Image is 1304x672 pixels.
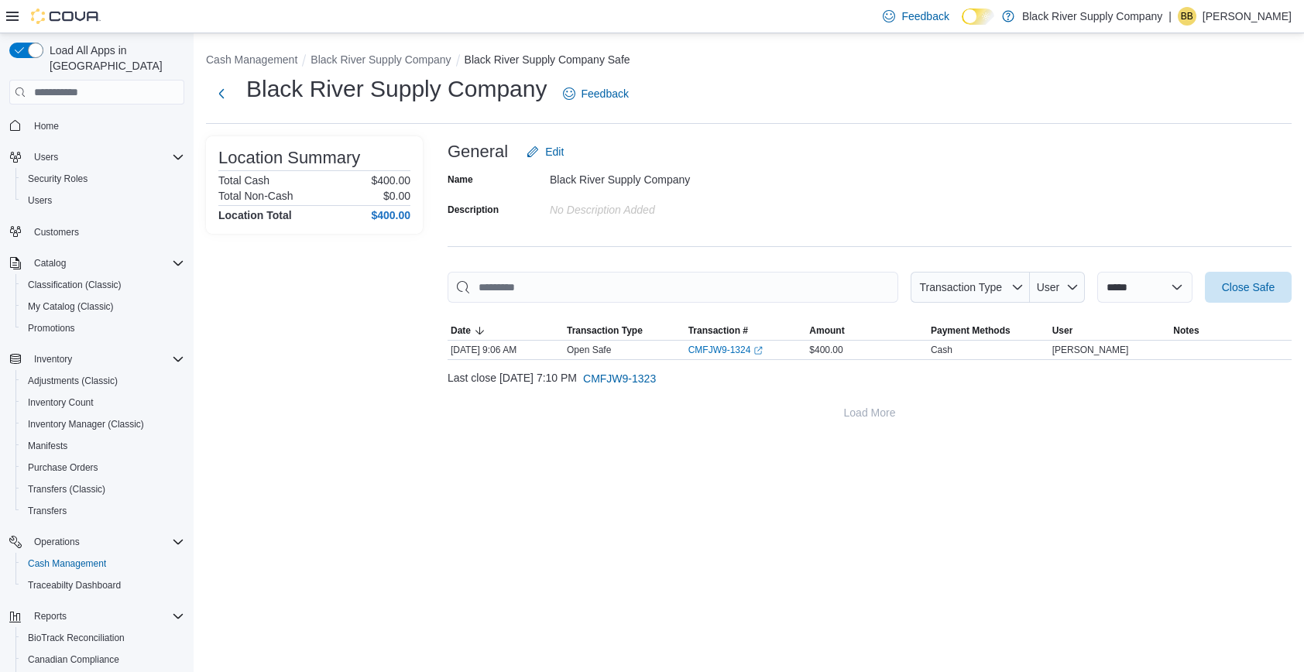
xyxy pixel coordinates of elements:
button: Cash Management [15,553,190,574]
a: Purchase Orders [22,458,105,477]
span: Inventory Manager (Classic) [28,418,144,430]
p: Black River Supply Company [1022,7,1162,26]
button: My Catalog (Classic) [15,296,190,317]
span: Users [28,194,52,207]
span: BioTrack Reconciliation [22,629,184,647]
button: Inventory [3,348,190,370]
a: Canadian Compliance [22,650,125,669]
span: Catalog [34,257,66,269]
span: Users [22,191,184,210]
a: BioTrack Reconciliation [22,629,131,647]
input: This is a search bar. As you type, the results lower in the page will automatically filter. [448,272,898,303]
span: Customers [34,226,79,238]
button: Transaction Type [911,272,1030,303]
span: Load All Apps in [GEOGRAPHIC_DATA] [43,43,184,74]
span: Operations [28,533,184,551]
span: Reports [34,610,67,622]
span: Manifests [22,437,184,455]
a: Promotions [22,319,81,338]
button: Notes [1170,321,1292,340]
button: Amount [806,321,928,340]
span: Edit [545,144,564,159]
span: User [1037,281,1060,293]
span: Payment Methods [931,324,1011,337]
h4: Location Total [218,209,292,221]
span: Catalog [28,254,184,273]
label: Description [448,204,499,216]
a: Customers [28,223,85,242]
button: Users [15,190,190,211]
span: Feedback [582,86,629,101]
span: Amount [809,324,844,337]
span: Promotions [28,322,75,334]
a: Inventory Manager (Classic) [22,415,150,434]
span: Transfers (Classic) [22,480,184,499]
div: Last close [DATE] 7:10 PM [448,363,1292,394]
span: Transfers [28,505,67,517]
button: Users [28,148,64,166]
span: Purchase Orders [28,461,98,474]
a: Inventory Count [22,393,100,412]
span: Adjustments (Classic) [28,375,118,387]
a: Cash Management [22,554,112,573]
a: My Catalog (Classic) [22,297,120,316]
a: CMFJW9-1324External link [688,344,764,356]
span: Canadian Compliance [28,653,119,666]
p: $400.00 [371,174,410,187]
h3: Location Summary [218,149,360,167]
span: Close Safe [1222,279,1275,295]
div: Cash [931,344,952,356]
button: Cash Management [206,53,297,66]
a: Traceabilty Dashboard [22,576,127,595]
button: Date [448,321,564,340]
a: Classification (Classic) [22,276,128,294]
button: Canadian Compliance [15,649,190,670]
h4: $400.00 [371,209,410,221]
span: Transaction Type [919,281,1002,293]
span: Inventory Manager (Classic) [22,415,184,434]
span: Operations [34,536,80,548]
button: CMFJW9-1323 [577,363,662,394]
span: Transfers [22,502,184,520]
span: Classification (Classic) [28,279,122,291]
button: Close Safe [1205,272,1292,303]
span: Home [28,115,184,135]
nav: An example of EuiBreadcrumbs [206,52,1292,70]
span: Inventory Count [28,396,94,409]
button: Classification (Classic) [15,274,190,296]
span: $400.00 [809,344,842,356]
button: Black River Supply Company [311,53,451,66]
button: Black River Supply Company Safe [465,53,630,66]
button: Transaction # [685,321,807,340]
div: Black River Supply Company [550,167,757,186]
span: My Catalog (Classic) [22,297,184,316]
button: Inventory Count [15,392,190,413]
a: Users [22,191,58,210]
span: Inventory Count [22,393,184,412]
a: Home [28,117,65,135]
button: Inventory Manager (Classic) [15,413,190,435]
button: Promotions [15,317,190,339]
span: Transaction Type [567,324,643,337]
span: Cash Management [28,557,106,570]
button: Load More [448,397,1292,428]
button: User [1030,272,1085,303]
button: Inventory [28,350,78,369]
span: Manifests [28,440,67,452]
button: User [1049,321,1171,340]
button: Operations [28,533,86,551]
button: Manifests [15,435,190,457]
span: Users [28,148,184,166]
span: Load More [844,405,896,420]
span: Security Roles [28,173,88,185]
img: Cova [31,9,101,24]
a: Adjustments (Classic) [22,372,124,390]
button: Edit [520,136,570,167]
button: Adjustments (Classic) [15,370,190,392]
div: Brandon Blount [1178,7,1196,26]
span: Home [34,120,59,132]
span: Cash Management [22,554,184,573]
span: Adjustments (Classic) [22,372,184,390]
h6: Total Non-Cash [218,190,293,202]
